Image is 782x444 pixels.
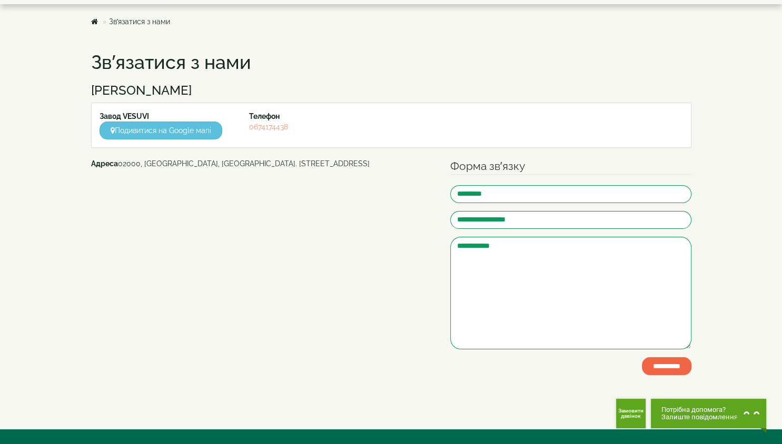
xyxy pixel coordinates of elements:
strong: Завод VESUVI [100,112,149,120]
legend: Форма зв’язку [450,158,691,175]
h1: Зв’язатися з нами [91,52,691,73]
span: Залиште повідомлення [661,413,738,421]
span: Потрібна допомога? [661,406,738,413]
a: Подивитися на Google мапі [100,122,222,139]
b: Адреса [91,159,118,168]
button: Chat button [651,399,766,428]
strong: Телефон [249,112,280,120]
span: Замовити дзвінок [616,408,646,419]
a: 0674174438 [249,123,288,131]
button: Get Call button [616,399,646,428]
h3: [PERSON_NAME] [91,84,691,97]
address: 02000, [GEOGRAPHIC_DATA], [GEOGRAPHIC_DATA]. [STREET_ADDRESS] [91,158,435,169]
a: Зв’язатися з нами [109,17,170,26]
